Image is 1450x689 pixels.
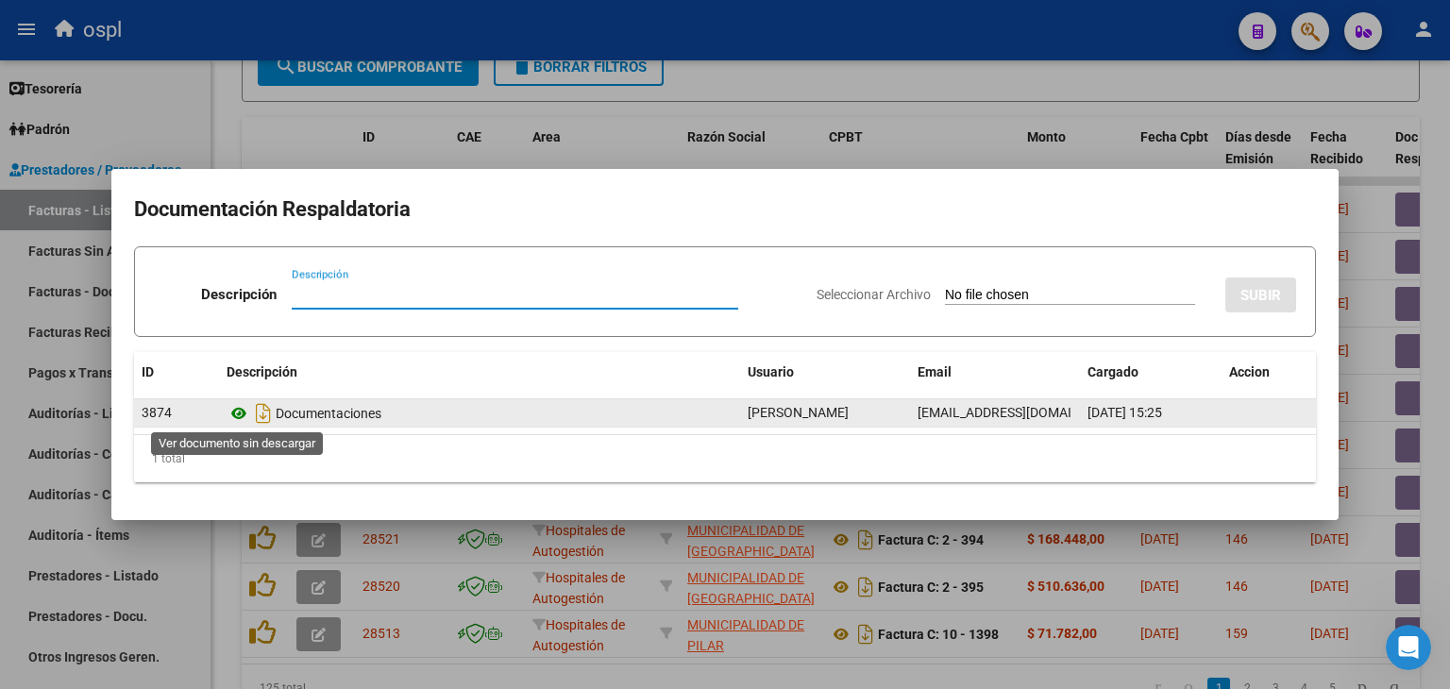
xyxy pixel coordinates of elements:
div: 1 total [134,435,1316,482]
span: Accion [1229,364,1270,379]
span: ID [142,364,154,379]
datatable-header-cell: Email [910,352,1080,393]
p: Descripción [201,284,277,306]
div: Documentaciones [227,398,733,429]
iframe: Intercom live chat [1386,625,1431,670]
datatable-header-cell: Descripción [219,352,740,393]
i: Descargar documento [251,398,276,429]
h2: Documentación Respaldatoria [134,192,1316,227]
datatable-header-cell: Accion [1222,352,1316,393]
span: Usuario [748,364,794,379]
datatable-header-cell: Cargado [1080,352,1222,393]
button: SUBIR [1225,277,1296,312]
span: 3874 [142,405,172,420]
span: [EMAIL_ADDRESS][DOMAIN_NAME] [918,405,1127,420]
datatable-header-cell: Usuario [740,352,910,393]
span: SUBIR [1240,287,1281,304]
datatable-header-cell: ID [134,352,219,393]
span: Seleccionar Archivo [817,287,931,302]
span: [DATE] 15:25 [1087,405,1162,420]
span: Descripción [227,364,297,379]
span: Cargado [1087,364,1138,379]
span: Email [918,364,952,379]
span: [PERSON_NAME] [748,405,849,420]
